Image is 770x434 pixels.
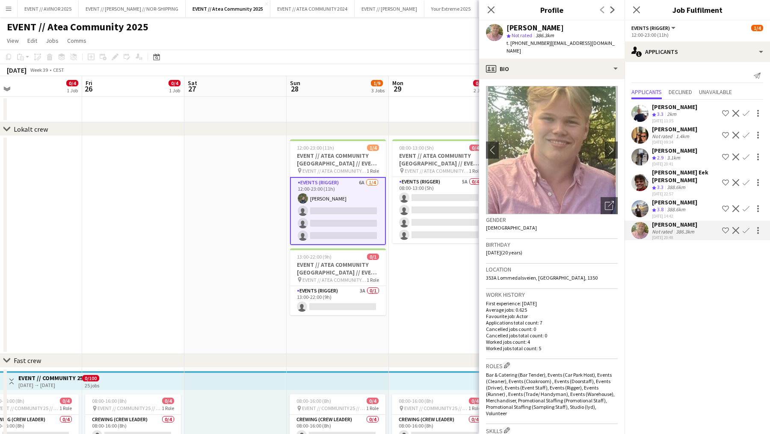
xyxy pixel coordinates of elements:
span: 27 [187,84,197,94]
span: Events (Rigger) [631,25,670,31]
span: Comms [67,37,86,44]
span: EVENT // COMMUNITY 25 // CREW LEDERE [98,405,162,411]
span: 353A Lommedalsveien, [GEOGRAPHIC_DATA], 1350 [486,275,598,281]
span: 12:00-23:00 (11h) [297,145,334,151]
span: 1 Role [162,405,174,411]
div: Open photos pop-in [601,197,618,214]
h3: Roles [486,361,618,370]
span: 0/4 [367,398,379,404]
img: Crew avatar or photo [486,86,618,214]
div: [DATE] 09:34 [652,139,697,145]
div: [PERSON_NAME] [652,147,697,154]
span: Edit [27,37,37,44]
h1: EVENT // Atea Community 2025 [7,21,148,33]
div: CEST [53,67,64,73]
span: [DATE] (20 years) [486,249,522,256]
span: 3.8 [657,206,663,213]
app-job-card: 08:00-13:00 (5h)0/4EVENT // ATEA COMMUNITY [GEOGRAPHIC_DATA] // EVENT CREW EVENT // ATEA COMMUNIT... [392,139,488,243]
span: 386.3km [534,32,556,38]
div: [PERSON_NAME] [652,103,697,111]
span: 0/4 [469,145,481,151]
div: 1 Job [67,87,78,94]
span: 0/4 [162,398,174,404]
div: [PERSON_NAME] [652,221,697,228]
span: Jobs [46,37,59,44]
button: EVENT // ATEA COMMUNITY 2024 [270,0,355,17]
span: 0/1 [367,254,379,260]
span: 1 Role [367,168,379,174]
div: [DATE] 22:57 [652,191,719,197]
span: EVENT // COMMUNITY 25 // CREW LEDERE [404,405,468,411]
app-card-role: Events (Rigger)3A0/113:00-22:00 (9h) [290,286,386,315]
span: 2.9 [657,154,663,161]
span: EVENT // ATEA COMMUNITY [GEOGRAPHIC_DATA] // EVENT CREW [405,168,469,174]
span: 1 Role [59,405,72,411]
span: 26 [84,84,92,94]
h3: Birthday [486,241,618,248]
div: 3 Jobs [371,87,385,94]
div: Lokalt crew [14,125,48,133]
span: [DEMOGRAPHIC_DATA] [486,224,537,231]
div: 1 Job [169,87,180,94]
p: Cancelled jobs total count: 0 [486,332,618,339]
button: EVENT // Atea Community 2025 [186,0,270,17]
span: 08:00-13:00 (5h) [399,145,434,151]
span: 0/4 [169,80,181,86]
div: Bio [479,59,625,79]
div: 3.1km [665,154,682,162]
div: 1.4km [674,133,691,139]
span: 0/4 [60,398,72,404]
div: 386.3km [674,228,696,235]
app-job-card: 12:00-23:00 (11h)1/4EVENT // ATEA COMMUNITY [GEOGRAPHIC_DATA] // EVENT CREW EVENT // ATEA COMMUNI... [290,139,386,245]
div: Not rated [652,228,674,235]
button: EVENT // ABH Avinor [478,0,536,17]
h3: EVENT // ATEA COMMUNITY [GEOGRAPHIC_DATA] // EVENT CREW [392,152,488,167]
span: 1/4 [751,25,763,31]
span: Bar & Catering (Bar Tender), Events (Car Park Host), Events (Cleaner), Events (Cloakroom) , Event... [486,372,615,416]
span: Not rated [512,32,532,38]
span: Sun [290,79,300,87]
span: 1/9 [371,80,383,86]
a: Jobs [42,35,62,46]
h3: Location [486,266,618,273]
div: [DATE] 20:48 [652,235,697,240]
p: Cancelled jobs count: 0 [486,326,618,332]
span: 1 Role [367,277,379,283]
h3: Profile [479,4,625,15]
h3: Work history [486,291,618,298]
div: 2km [665,111,678,118]
span: | [EMAIL_ADDRESS][DOMAIN_NAME] [506,40,615,54]
div: [DATE] → [DATE] [18,382,82,388]
app-card-role: Events (Rigger)6A1/412:00-23:00 (11h)[PERSON_NAME] [290,177,386,245]
span: 3.3 [657,184,663,190]
button: EVENT // [PERSON_NAME] // NOR-SHIPPING [79,0,186,17]
span: Week 39 [28,67,50,73]
span: View [7,37,19,44]
span: Fri [86,79,92,87]
a: Edit [24,35,41,46]
a: View [3,35,22,46]
h3: EVENT // ATEA COMMUNITY [GEOGRAPHIC_DATA] // EVENT CREW [290,261,386,276]
span: 28 [289,84,300,94]
div: [DATE] [7,66,27,74]
span: 08:00-16:00 (8h) [399,398,433,404]
div: Fast crew [14,356,41,365]
span: 0/4 [469,398,481,404]
span: 1/4 [367,145,379,151]
button: EVENT // [PERSON_NAME] [355,0,424,17]
button: Your Extreme 2025 [424,0,478,17]
p: Worked jobs total count: 5 [486,345,618,351]
div: [PERSON_NAME] Eek [PERSON_NAME] [652,168,719,184]
span: 13:00-22:00 (9h) [297,254,332,260]
div: 25 jobs [85,381,99,389]
button: Events (Rigger) [631,25,677,31]
span: Mon [392,79,403,87]
span: 29 [391,84,403,94]
span: 1 Role [468,405,481,411]
app-card-role: Events (Rigger)5A0/408:00-13:00 (5h) [392,177,488,243]
button: EVENT // AVINOR 2025 [18,0,79,17]
p: Average jobs: 0.625 [486,307,618,313]
h3: Gender [486,216,618,224]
